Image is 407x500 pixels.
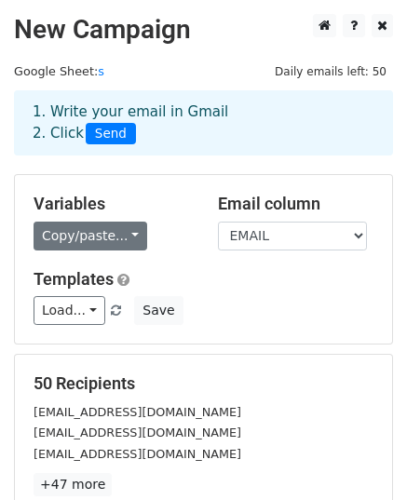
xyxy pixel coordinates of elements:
h5: Variables [34,194,190,214]
h5: 50 Recipients [34,373,373,394]
iframe: Chat Widget [314,411,407,500]
small: [EMAIL_ADDRESS][DOMAIN_NAME] [34,405,241,419]
a: Daily emails left: 50 [268,64,393,78]
small: [EMAIL_ADDRESS][DOMAIN_NAME] [34,447,241,461]
button: Save [134,296,183,325]
span: Daily emails left: 50 [268,61,393,82]
a: Load... [34,296,105,325]
a: Templates [34,269,114,289]
small: [EMAIL_ADDRESS][DOMAIN_NAME] [34,426,241,439]
a: s [98,64,104,78]
div: 1. Write your email in Gmail 2. Click [19,101,388,144]
h5: Email column [218,194,374,214]
span: Send [86,123,136,145]
a: +47 more [34,473,112,496]
small: Google Sheet: [14,64,104,78]
h2: New Campaign [14,14,393,46]
a: Copy/paste... [34,222,147,250]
